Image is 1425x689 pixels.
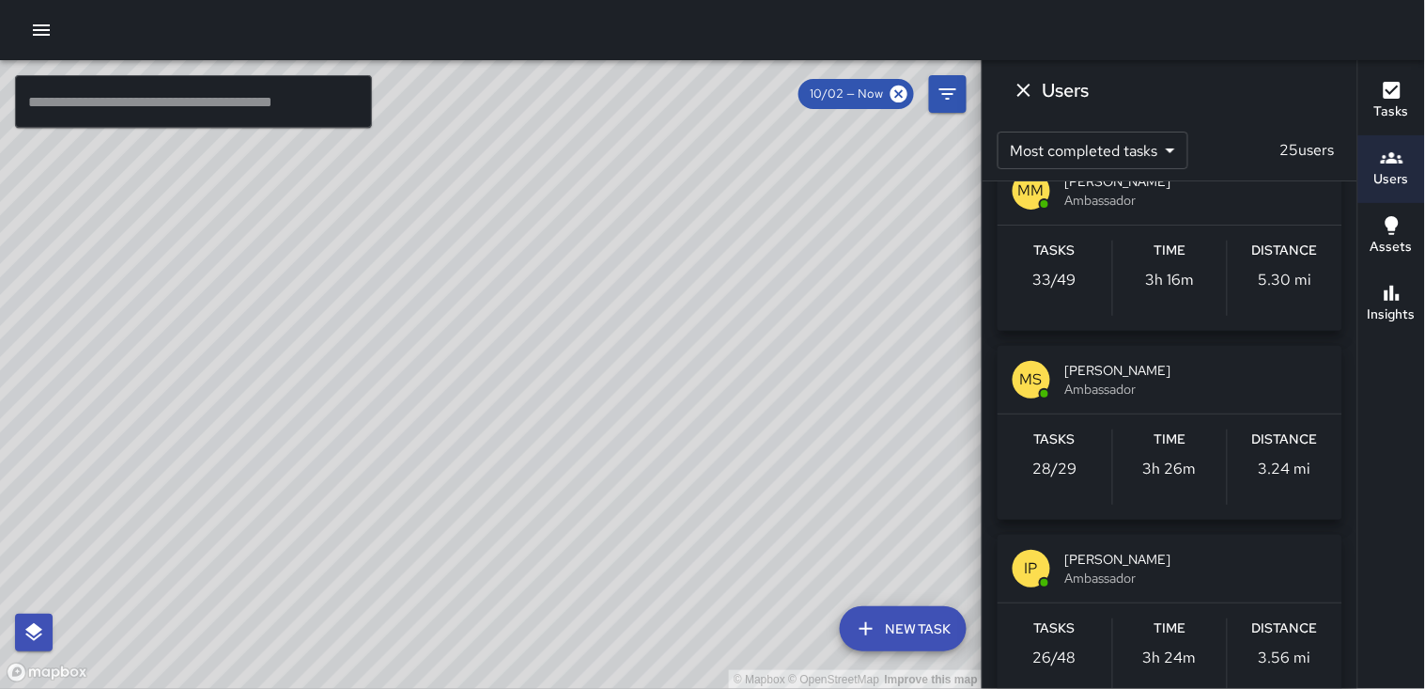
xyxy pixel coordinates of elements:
h6: Insights [1368,305,1416,325]
h6: Tasks [1374,102,1409,122]
span: Ambassador [1065,569,1327,587]
button: MS[PERSON_NAME]AmbassadorTasks28/29Time3h 26mDistance3.24 mi [998,346,1342,520]
button: New Task [840,606,967,651]
button: Users [1358,135,1425,203]
h6: Distance [1252,241,1318,261]
p: 25 users [1273,139,1342,162]
h6: Distance [1252,430,1318,450]
span: Ambassador [1065,380,1327,399]
p: 3.56 mi [1259,647,1311,669]
h6: Assets [1371,237,1413,258]
p: 5.30 mi [1259,269,1312,291]
button: Insights [1358,271,1425,338]
div: 10/02 — Now [798,79,914,109]
p: 26 / 48 [1033,647,1076,669]
p: 3h 16m [1146,269,1195,291]
h6: Tasks [1034,241,1076,261]
p: 3h 26m [1143,458,1197,480]
p: IP [1025,557,1038,580]
p: 33 / 49 [1033,269,1076,291]
button: MM[PERSON_NAME]AmbassadorTasks33/49Time3h 16mDistance5.30 mi [998,157,1342,331]
p: MS [1020,368,1043,391]
p: 28 / 29 [1032,458,1076,480]
div: Most completed tasks [998,132,1188,169]
span: [PERSON_NAME] [1065,172,1327,191]
h6: Distance [1252,619,1318,639]
span: 10/02 — Now [798,85,894,103]
p: 3.24 mi [1259,458,1311,480]
h6: Time [1154,241,1186,261]
h6: Users [1374,169,1409,190]
h6: Tasks [1034,619,1076,639]
h6: Users [1043,75,1090,105]
span: [PERSON_NAME] [1065,550,1327,569]
button: Tasks [1358,68,1425,135]
button: Dismiss [1005,71,1043,109]
h6: Time [1154,619,1186,639]
button: Assets [1358,203,1425,271]
span: Ambassador [1065,191,1327,210]
h6: Tasks [1034,430,1076,450]
p: MM [1018,180,1045,202]
button: Filters [929,75,967,113]
h6: Time [1154,430,1186,450]
span: [PERSON_NAME] [1065,361,1327,380]
p: 3h 24m [1143,647,1197,669]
